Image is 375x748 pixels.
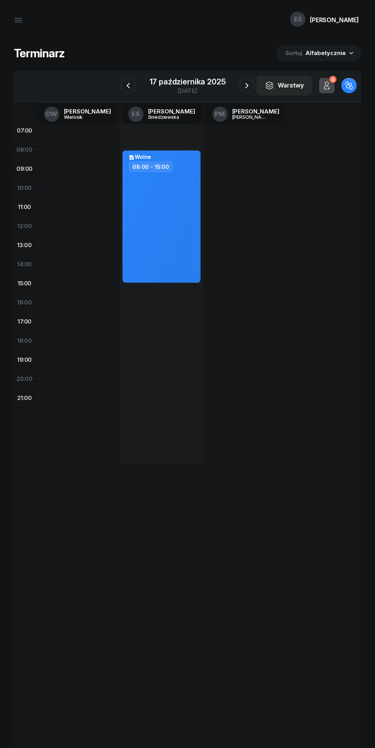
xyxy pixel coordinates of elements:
[14,198,35,217] div: 11:00
[122,104,201,124] a: EŚ[PERSON_NAME]Śniedziewska
[310,17,359,23] div: [PERSON_NAME]
[14,274,35,293] div: 15:00
[132,111,140,117] span: EŚ
[14,350,35,369] div: 19:00
[148,115,185,120] div: Śniedziewska
[294,16,302,23] span: EŚ
[150,78,226,86] div: 17 października 2025
[14,369,35,389] div: 20:00
[206,104,285,124] a: PM[PERSON_NAME][PERSON_NAME]
[14,46,65,60] h1: Terminarz
[64,115,101,120] div: Wielosik
[148,108,195,114] div: [PERSON_NAME]
[14,121,35,140] div: 07:00
[232,108,279,114] div: [PERSON_NAME]
[265,81,304,91] div: Warstwy
[129,161,173,172] div: 08:00 - 15:00
[14,217,35,236] div: 12:00
[215,111,225,117] span: PM
[14,140,35,159] div: 08:00
[14,178,35,198] div: 10:00
[14,159,35,178] div: 09:00
[285,48,304,58] span: Sortuj
[305,49,346,57] span: Alfabetycznie
[14,331,35,350] div: 18:00
[129,154,151,160] div: Wolne
[14,255,35,274] div: 14:00
[276,45,361,61] button: Sortuj Alfabetycznie
[150,88,226,94] div: [DATE]
[14,389,35,408] div: 21:00
[319,78,334,93] button: 0
[38,104,117,124] a: DW[PERSON_NAME]Wielosik
[256,76,312,96] button: Warstwy
[64,108,111,114] div: [PERSON_NAME]
[14,236,35,255] div: 13:00
[14,312,35,331] div: 17:00
[329,76,336,83] div: 0
[14,293,35,312] div: 16:00
[232,115,269,120] div: [PERSON_NAME]
[46,111,57,117] span: DW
